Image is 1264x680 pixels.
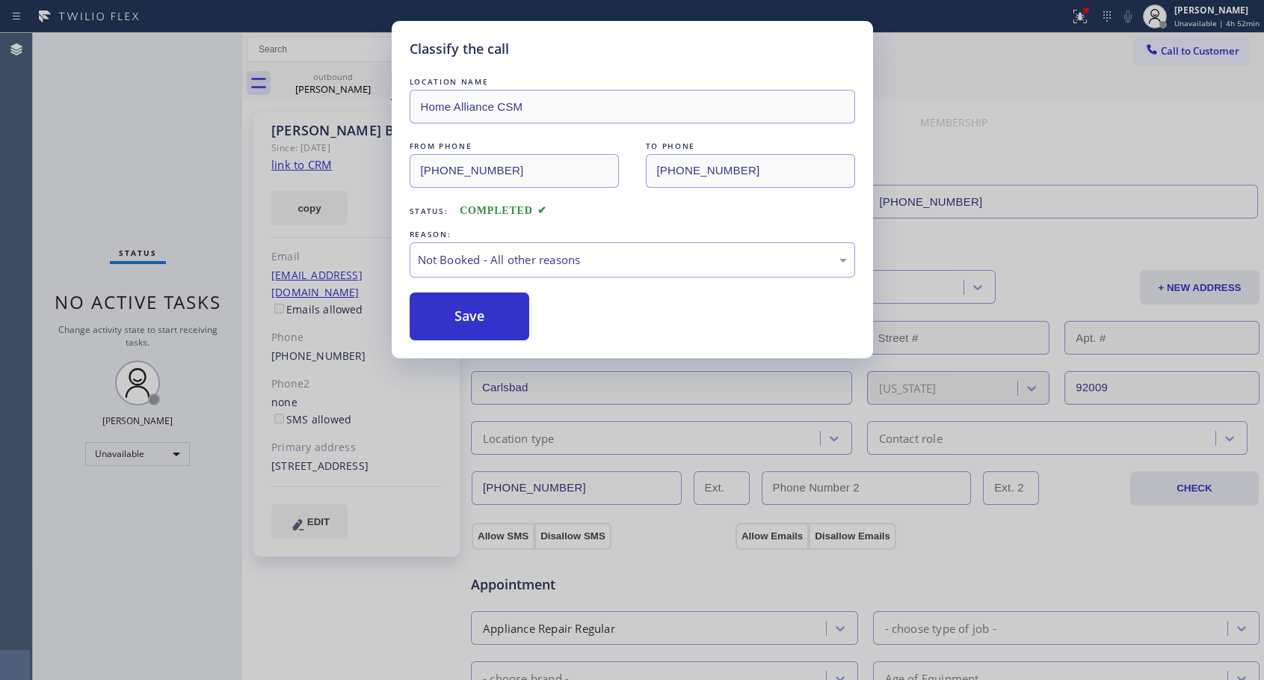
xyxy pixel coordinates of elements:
span: Status: [410,206,448,216]
button: Save [410,292,530,340]
div: Not Booked - All other reasons [418,251,847,269]
span: COMPLETED [460,205,546,216]
div: TO PHONE [646,138,855,154]
div: LOCATION NAME [410,74,855,90]
input: To phone [646,154,855,188]
div: FROM PHONE [410,138,619,154]
input: From phone [410,154,619,188]
h5: Classify the call [410,39,509,59]
div: REASON: [410,227,855,242]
